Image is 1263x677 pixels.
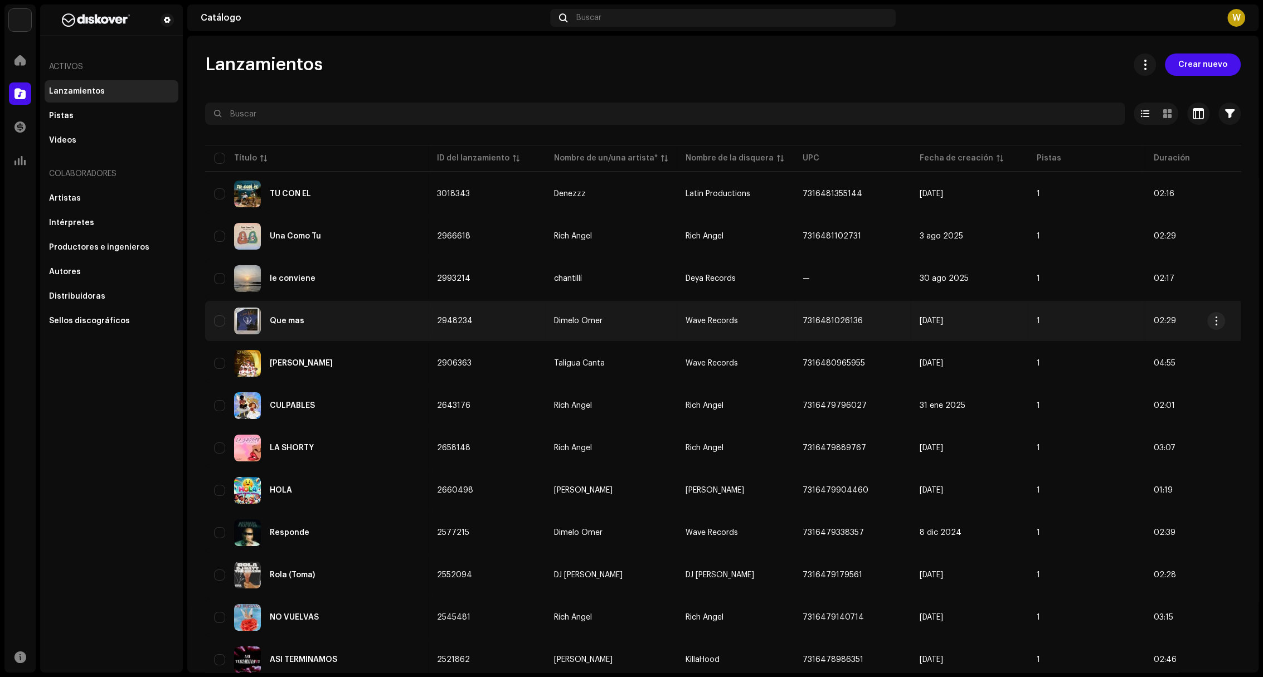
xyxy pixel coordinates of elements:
span: 02:17 [1154,275,1174,283]
img: cb6cb917-61f7-4a35-86e0-a076e677375b [234,604,261,631]
div: Productores e ingenieros [49,243,149,252]
span: Rich Angel [686,232,723,240]
span: DJ Matt [554,571,668,579]
div: La Martínez [270,359,333,367]
span: Rich Angel [686,402,723,410]
img: 149392b6-dd4d-49eb-9a2e-9a751eeb87cd [234,350,261,377]
div: Intérpretes [49,218,94,227]
div: Pistas [49,111,74,120]
span: Dimelo Omer [554,317,668,325]
div: le conviene [270,275,315,283]
div: LA SHORTY [270,444,314,452]
span: 02:39 [1154,529,1175,537]
span: Denezzz [554,190,668,198]
span: Rich Angel [554,613,668,621]
span: 2658148 [437,444,470,452]
re-m-nav-item: Intérpretes [45,212,178,234]
span: 1 [1037,656,1040,664]
img: 051f3854-3055-490a-acfb-bff0676b9916 [234,562,261,588]
span: 1 [1037,275,1040,283]
span: 02:28 [1154,571,1176,579]
span: Rich Angel [686,444,723,452]
div: Dimelo Omer [554,317,603,325]
div: CULPABLES [270,402,315,410]
span: 04:55 [1154,359,1175,367]
input: Buscar [205,103,1125,125]
img: e68cb709-a23b-4f4b-831a-335e6a806901 [234,435,261,461]
span: 7316481102731 [803,232,861,240]
span: 1 [1037,444,1040,452]
div: Que mas [270,317,304,325]
span: Wave Records [686,317,738,325]
span: 1 [1037,359,1040,367]
span: 2643176 [437,402,470,410]
span: 03:15 [1154,613,1173,621]
span: 2660498 [437,486,473,494]
div: Título [234,153,257,164]
div: ID del lanzamiento [437,153,509,164]
span: Rich Angel [554,444,668,452]
re-m-nav-item: Artistas [45,187,178,210]
span: Wave Records [686,529,738,537]
span: 1 [1037,232,1040,240]
span: Arleth Agresott Mancera [554,486,668,494]
span: 2948234 [437,317,473,325]
span: Arleth Agresott Mancera [686,486,744,494]
div: Videos [49,136,76,145]
span: Rich Angel [686,613,723,621]
div: Nombre de la disquera [686,153,774,164]
span: 31 ene 2025 [920,402,965,410]
span: 2545481 [437,613,470,621]
span: 7316479179561 [803,571,862,579]
span: Raik Bray [554,656,668,664]
div: Una Como Tu [270,232,321,240]
re-m-nav-item: Distribuidoras [45,285,178,308]
div: Distribuidoras [49,292,105,301]
img: 46f769db-695e-4fd4-a6a2-699d474ddb76 [234,308,261,334]
span: 1 [1037,190,1040,198]
span: Buscar [576,13,601,22]
div: [PERSON_NAME] [554,656,613,664]
div: Rich Angel [554,402,592,410]
span: Latin Productions [686,190,750,198]
span: 01:19 [1154,486,1173,494]
span: 7316479889767 [803,444,866,452]
span: Rich Angel [554,232,668,240]
span: 7316479338357 [803,529,864,537]
re-a-nav-header: Colaboradores [45,160,178,187]
div: Fecha de creación [920,153,993,164]
span: 2966618 [437,232,470,240]
div: Rich Angel [554,444,592,452]
div: W [1227,9,1245,27]
span: Taligua Canta [554,359,668,367]
div: Responde [270,529,309,537]
span: 1 [1037,486,1040,494]
span: 7316480965955 [803,359,865,367]
span: 7316481026136 [803,317,863,325]
re-m-nav-item: Autores [45,261,178,283]
re-m-nav-item: Productores e ingenieros [45,236,178,259]
span: 19 oct 2024 [920,656,943,664]
div: Rola (Toma) [270,571,315,579]
re-m-nav-item: Pistas [45,105,178,127]
span: Deya Records [686,275,736,283]
span: 2552094 [437,571,472,579]
re-a-nav-header: Activos [45,53,178,80]
span: 2521862 [437,656,470,664]
span: Wave Records [686,359,738,367]
span: 2993214 [437,275,470,283]
span: 2906363 [437,359,472,367]
span: 02:46 [1154,656,1177,664]
div: Artistas [49,194,81,203]
div: HOLA [270,486,292,494]
span: KillaHood [686,656,720,664]
button: Crear nuevo [1165,53,1241,76]
img: ef6428eb-b07d-46bc-97a0-8e1f0eb9f177 [234,181,261,207]
img: 6302c81c-eea4-41c4-94f7-f66c1d575f99 [234,519,261,546]
span: 2577215 [437,529,469,537]
span: 02:29 [1154,232,1176,240]
span: 7316479796027 [803,402,867,410]
re-m-nav-item: Sellos discográficos [45,310,178,332]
